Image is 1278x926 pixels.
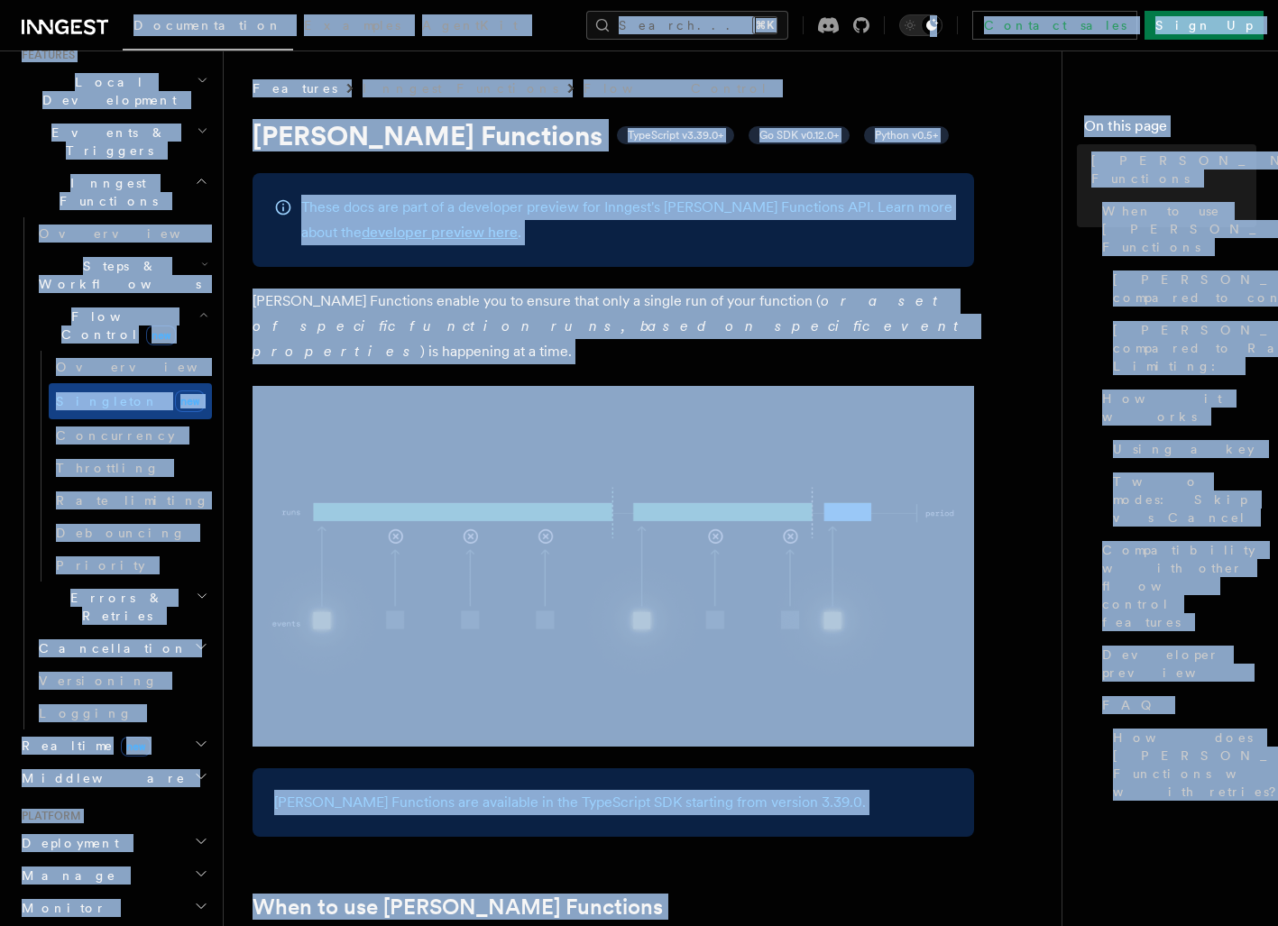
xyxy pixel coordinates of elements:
span: Events & Triggers [14,124,197,160]
a: Throttling [49,452,212,484]
a: Singletonnew [49,383,212,419]
div: Flow Controlnew [32,351,212,582]
span: Logging [39,706,133,720]
span: Singleton [56,394,159,408]
a: Developer preview [1095,638,1256,689]
kbd: ⌘K [752,16,777,34]
a: FAQ [1095,689,1256,721]
span: Examples [304,18,400,32]
span: Using a key [1113,440,1255,458]
button: Inngest Functions [14,167,212,217]
button: Realtimenew [14,729,212,762]
a: [PERSON_NAME] Functions [1084,144,1256,195]
span: TypeScript v3.39.0+ [628,128,723,142]
a: Versioning [32,665,212,697]
span: Throttling [56,461,160,475]
span: How it works [1102,390,1256,426]
button: Flow Controlnew [32,300,212,351]
span: Local Development [14,73,197,109]
button: Manage [14,859,212,892]
span: Deployment [14,834,119,852]
button: Monitor [14,892,212,924]
span: Go SDK v0.12.0+ [759,128,839,142]
button: Events & Triggers [14,116,212,167]
button: Search...⌘K [586,11,788,40]
span: Debouncing [56,526,186,540]
button: Deployment [14,827,212,859]
a: Rate limiting [49,484,212,517]
a: Logging [32,697,212,729]
span: Overview [39,226,225,241]
a: Documentation [123,5,293,50]
a: [PERSON_NAME] compared to Rate Limiting: [1106,314,1256,382]
a: Overview [49,351,212,383]
a: [PERSON_NAME] compared to concurrency: [1106,263,1256,314]
a: When to use [PERSON_NAME] Functions [253,894,663,920]
span: Features [253,79,337,97]
a: Flow Control [584,79,768,97]
span: Platform [14,809,81,823]
span: Compatibility with other flow control features [1102,541,1256,631]
a: Priority [49,549,212,582]
span: Overview [56,360,242,374]
span: Two modes: Skip vs Cancel [1113,472,1256,527]
a: Sign Up [1145,11,1264,40]
span: Monitor [14,899,106,917]
em: or a set of specific function runs, based on specific event properties [253,292,967,360]
span: Rate limiting [56,493,209,508]
div: Inngest Functions [14,217,212,729]
span: Developer preview [1102,646,1256,682]
a: Using a key [1106,433,1256,465]
span: new [146,325,176,345]
img: Singleton Functions only process one run at a time. [253,386,974,747]
span: Manage [14,866,116,885]
p: These docs are part of a developer preview for Inngest's [PERSON_NAME] Functions API. Learn more ... [301,195,952,245]
button: Steps & Workflows [32,250,212,300]
span: AgentKit [422,18,518,32]
span: Priority [56,558,145,573]
a: Inngest Functions [363,79,558,97]
span: Middleware [14,769,186,787]
a: Examples [293,5,411,49]
span: Errors & Retries [32,589,196,625]
a: Compatibility with other flow control features [1095,534,1256,638]
span: Flow Control [32,307,198,344]
span: Versioning [39,674,158,688]
button: Errors & Retries [32,582,212,632]
a: Overview [32,217,212,250]
span: Inngest Functions [14,174,195,210]
a: When to use [PERSON_NAME] Functions [1095,195,1256,263]
p: [PERSON_NAME] Functions enable you to ensure that only a single run of your function ( ) is happe... [253,289,974,364]
a: How does [PERSON_NAME] Functions work with retries? [1106,721,1256,808]
a: AgentKit [411,5,529,49]
span: FAQ [1102,696,1161,714]
span: Documentation [133,18,282,32]
a: Contact sales [972,11,1137,40]
span: Steps & Workflows [32,257,201,293]
button: Toggle dark mode [899,14,942,36]
span: Cancellation [32,639,188,657]
a: Concurrency [49,419,212,452]
span: new [121,737,151,756]
h4: On this page [1084,115,1256,144]
span: Features [14,48,75,62]
button: Middleware [14,762,212,794]
button: Cancellation [32,632,212,665]
a: developer preview here [362,224,518,241]
a: Debouncing [49,517,212,549]
a: Two modes: Skip vs Cancel [1106,465,1256,534]
h1: [PERSON_NAME] Functions [253,119,974,151]
span: new [175,390,205,412]
span: Python v0.5+ [875,128,938,142]
span: Realtime [14,737,151,755]
span: Concurrency [56,428,175,443]
button: Local Development [14,66,212,116]
a: How it works [1095,382,1256,433]
p: [PERSON_NAME] Functions are available in the TypeScript SDK starting from version 3.39.0. [274,790,952,815]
